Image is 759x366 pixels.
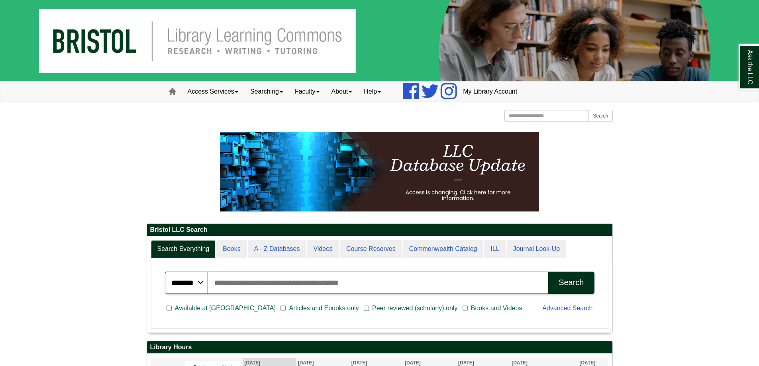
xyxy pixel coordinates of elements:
a: Search Everything [151,240,216,258]
a: Help [358,82,387,102]
span: [DATE] [245,360,261,366]
span: [DATE] [405,360,421,366]
h2: Bristol LLC Search [147,224,612,236]
input: Books and Videos [463,305,468,312]
input: Peer reviewed (scholarly) only [364,305,369,312]
a: Access Services [182,82,244,102]
a: Videos [307,240,339,258]
a: About [326,82,358,102]
span: Available at [GEOGRAPHIC_DATA] [172,303,279,313]
a: Journal Look-Up [507,240,566,258]
button: Search [548,272,594,294]
div: Search [559,278,584,287]
img: HTML tutorial [220,132,539,211]
a: A - Z Databases [248,240,306,258]
a: Faculty [289,82,326,102]
a: ILL [484,240,506,258]
input: Articles and Ebooks only [280,305,286,312]
button: Search [588,110,612,122]
span: [DATE] [351,360,367,366]
h2: Library Hours [147,341,612,354]
a: Commonwealth Catalog [403,240,484,258]
span: Peer reviewed (scholarly) only [369,303,461,313]
span: [DATE] [579,360,595,366]
span: [DATE] [458,360,474,366]
span: Books and Videos [468,303,526,313]
a: Course Reserves [340,240,402,258]
a: My Library Account [457,82,523,102]
input: Available at [GEOGRAPHIC_DATA] [167,305,172,312]
a: Books [216,240,247,258]
span: [DATE] [512,360,528,366]
a: Searching [244,82,289,102]
span: [DATE] [298,360,314,366]
span: Articles and Ebooks only [286,303,362,313]
a: Advanced Search [542,305,592,311]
